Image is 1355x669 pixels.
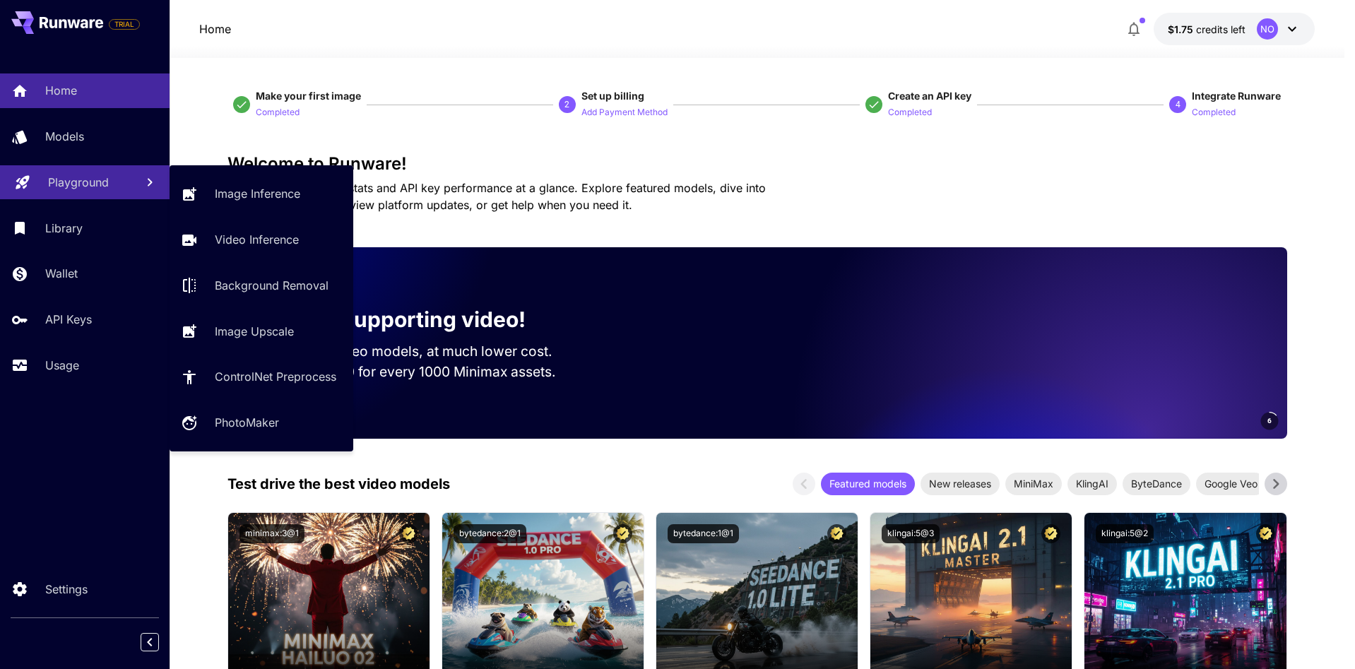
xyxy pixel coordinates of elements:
p: Models [45,128,84,145]
p: Background Removal [215,277,329,294]
p: Test drive the best video models [227,473,450,495]
span: New releases [921,476,1000,491]
p: Library [45,220,83,237]
span: Create an API key [888,90,971,102]
p: Usage [45,357,79,374]
p: Settings [45,581,88,598]
p: Home [199,20,231,37]
div: $1.7459 [1168,22,1245,37]
p: Save up to $350 for every 1000 Minimax assets. [250,362,579,382]
span: Check out your usage stats and API key performance at a glance. Explore featured models, dive int... [227,181,766,212]
p: Run the best video models, at much lower cost. [250,341,579,362]
span: credits left [1196,23,1245,35]
p: ControlNet Preprocess [215,368,336,385]
span: Integrate Runware [1192,90,1281,102]
span: KlingAI [1067,476,1117,491]
span: Featured models [821,476,915,491]
p: Now supporting video! [290,304,526,336]
span: TRIAL [110,19,139,30]
button: bytedance:2@1 [454,524,526,543]
span: Google Veo [1196,476,1266,491]
button: Certified Model – Vetted for best performance and includes a commercial license. [613,524,632,543]
span: Make your first image [256,90,361,102]
a: Image Inference [170,177,353,211]
button: minimax:3@1 [239,524,304,543]
p: PhotoMaker [215,414,279,431]
p: Completed [888,106,932,119]
button: Certified Model – Vetted for best performance and includes a commercial license. [1041,524,1060,543]
a: Background Removal [170,268,353,303]
span: Set up billing [581,90,644,102]
p: API Keys [45,311,92,328]
button: Certified Model – Vetted for best performance and includes a commercial license. [1256,524,1275,543]
p: Image Inference [215,185,300,202]
div: Collapse sidebar [151,629,170,655]
p: Wallet [45,265,78,282]
h3: Welcome to Runware! [227,154,1287,174]
a: PhotoMaker [170,405,353,440]
p: Completed [1192,106,1236,119]
p: Video Inference [215,231,299,248]
button: Certified Model – Vetted for best performance and includes a commercial license. [399,524,418,543]
span: ByteDance [1123,476,1190,491]
p: Playground [48,174,109,191]
button: klingai:5@3 [882,524,940,543]
button: bytedance:1@1 [668,524,739,543]
button: Collapse sidebar [141,633,159,651]
span: $1.75 [1168,23,1196,35]
p: Completed [256,106,300,119]
div: NO [1257,18,1278,40]
p: Add Payment Method [581,106,668,119]
span: 6 [1267,415,1272,426]
p: 2 [564,98,569,111]
button: Certified Model – Vetted for best performance and includes a commercial license. [827,524,846,543]
a: Image Upscale [170,314,353,348]
button: klingai:5@2 [1096,524,1154,543]
p: 4 [1176,98,1181,111]
nav: breadcrumb [199,20,231,37]
p: Home [45,82,77,99]
span: Add your payment card to enable full platform functionality. [109,16,140,32]
span: MiniMax [1005,476,1062,491]
a: Video Inference [170,223,353,257]
button: $1.7459 [1154,13,1315,45]
a: ControlNet Preprocess [170,360,353,394]
p: Image Upscale [215,323,294,340]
